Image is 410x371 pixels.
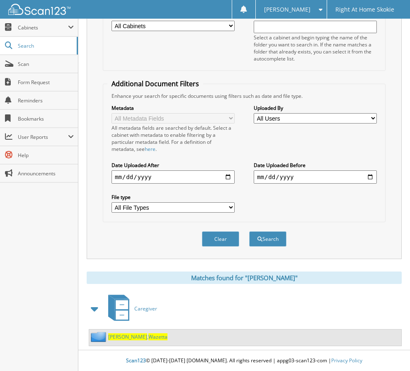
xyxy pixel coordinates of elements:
[18,24,68,31] span: Cabinets
[145,145,155,153] a: here
[91,332,108,342] img: folder2.png
[18,170,74,177] span: Announcements
[112,162,235,169] label: Date Uploaded After
[112,170,235,184] input: start
[264,7,311,12] span: [PERSON_NAME]
[148,333,167,340] span: Wazetta
[18,97,74,104] span: Reminders
[254,170,377,184] input: end
[254,34,377,62] div: Select a cabinet and begin typing the name of the folder you want to search in. If the name match...
[18,42,73,49] span: Search
[18,133,68,141] span: User Reports
[18,152,74,159] span: Help
[87,272,402,284] div: Matches found for "[PERSON_NAME]"
[112,194,235,201] label: File type
[249,231,286,247] button: Search
[78,351,410,371] div: © [DATE]-[DATE] [DOMAIN_NAME]. All rights reserved | appg03-scan123-com |
[107,79,203,88] legend: Additional Document Filters
[112,104,235,112] label: Metadata
[18,61,74,68] span: Scan
[108,333,167,340] a: [PERSON_NAME],Wazetta
[369,331,410,371] iframe: Chat Widget
[108,333,147,340] span: [PERSON_NAME]
[112,124,235,153] div: All metadata fields are searched by default. Select a cabinet with metadata to enable filtering b...
[103,292,157,325] a: Caregiver
[8,4,70,15] img: scan123-logo-white.svg
[126,357,146,364] span: Scan123
[18,115,74,122] span: Bookmarks
[134,305,157,312] span: Caregiver
[331,357,362,364] a: Privacy Policy
[202,231,239,247] button: Clear
[107,92,381,99] div: Enhance your search for specific documents using filters such as date and file type.
[254,104,377,112] label: Uploaded By
[335,7,394,12] span: Right At Home Skokie
[18,79,74,86] span: Form Request
[254,162,377,169] label: Date Uploaded Before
